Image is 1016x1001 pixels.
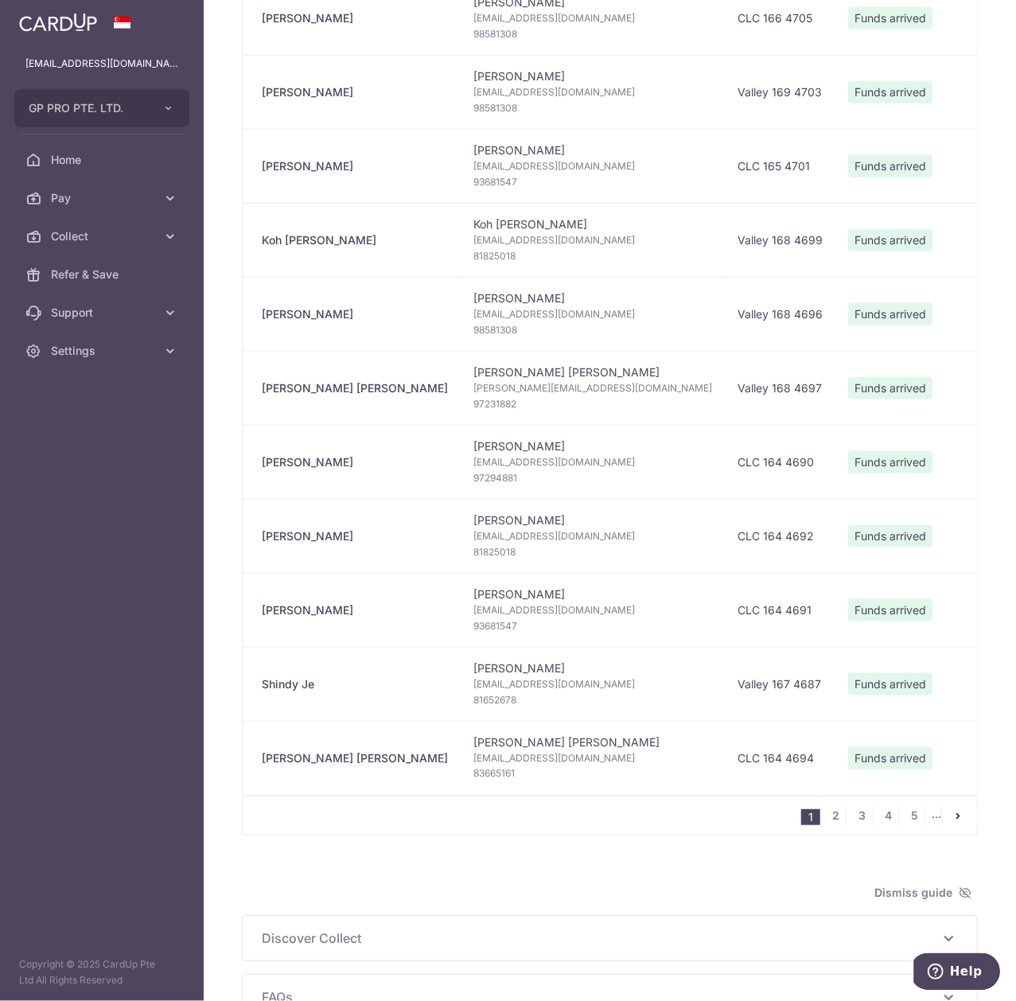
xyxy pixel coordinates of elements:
div: Shindy Je [262,676,448,692]
td: [PERSON_NAME] [461,499,725,573]
span: Pay [51,190,156,206]
span: 98581308 [473,100,712,116]
div: [PERSON_NAME] [262,306,448,322]
div: [PERSON_NAME] [PERSON_NAME] [262,750,448,766]
td: Valley 168 4699 [725,203,835,277]
span: 83665161 [473,766,712,782]
span: Help [36,11,68,25]
span: Funds arrived [848,673,932,695]
span: Funds arrived [848,155,932,177]
span: Home [51,152,156,168]
span: 81652678 [473,692,712,708]
span: Funds arrived [848,229,932,251]
span: Funds arrived [848,599,932,621]
a: 3 [853,806,872,825]
td: Valley 168 4696 [725,277,835,351]
td: [PERSON_NAME] [461,425,725,499]
span: Settings [51,343,156,359]
span: Discover Collect [262,929,939,948]
td: [PERSON_NAME] [461,55,725,129]
a: 2 [827,806,846,825]
img: CardUp [19,13,97,32]
span: [EMAIL_ADDRESS][DOMAIN_NAME] [473,454,712,470]
td: [PERSON_NAME] [PERSON_NAME] [461,721,725,795]
a: 5 [905,806,925,825]
span: Support [51,305,156,321]
td: Koh [PERSON_NAME] [461,203,725,277]
div: [PERSON_NAME] [262,602,448,618]
span: 81825018 [473,544,712,560]
span: Funds arrived [848,81,932,103]
span: 97231882 [473,396,712,412]
span: Funds arrived [848,747,932,769]
a: 4 [879,806,898,825]
span: [EMAIL_ADDRESS][DOMAIN_NAME] [473,676,712,692]
span: Funds arrived [848,525,932,547]
span: 93681547 [473,174,712,190]
span: [EMAIL_ADDRESS][DOMAIN_NAME] [473,232,712,248]
div: [PERSON_NAME] [262,528,448,544]
li: ... [932,806,942,825]
span: Dismiss guide [874,883,971,902]
td: CLC 164 4694 [725,721,835,795]
td: CLC 164 4690 [725,425,835,499]
div: [PERSON_NAME] [262,84,448,100]
p: Discover Collect [262,929,958,948]
nav: pager [801,797,977,835]
li: 1 [801,809,820,825]
span: 97294881 [473,470,712,486]
span: Funds arrived [848,377,932,399]
td: CLC 165 4701 [725,129,835,203]
span: Funds arrived [848,303,932,325]
span: Refer & Save [51,267,156,282]
td: [PERSON_NAME] [461,573,725,647]
td: Valley 167 4687 [725,647,835,721]
div: [PERSON_NAME] [262,158,448,174]
span: [EMAIL_ADDRESS][DOMAIN_NAME] [473,602,712,618]
span: [EMAIL_ADDRESS][DOMAIN_NAME] [473,528,712,544]
td: CLC 164 4692 [725,499,835,573]
span: Collect [51,228,156,244]
span: 98581308 [473,322,712,338]
td: [PERSON_NAME] [461,647,725,721]
td: [PERSON_NAME] [PERSON_NAME] [461,351,725,425]
td: [PERSON_NAME] [461,129,725,203]
div: [PERSON_NAME] [PERSON_NAME] [262,380,448,396]
p: [EMAIL_ADDRESS][DOMAIN_NAME] [25,56,178,72]
span: [EMAIL_ADDRESS][DOMAIN_NAME] [473,84,712,100]
span: [PERSON_NAME][EMAIL_ADDRESS][DOMAIN_NAME] [473,380,712,396]
span: GP PRO PTE. LTD. [29,100,146,116]
span: 81825018 [473,248,712,264]
div: [PERSON_NAME] [262,10,448,26]
span: Funds arrived [848,7,932,29]
iframe: Opens a widget where you can find more information [914,953,1000,993]
span: [EMAIL_ADDRESS][DOMAIN_NAME] [473,750,712,766]
div: Koh [PERSON_NAME] [262,232,448,248]
span: [EMAIL_ADDRESS][DOMAIN_NAME] [473,10,712,26]
span: 93681547 [473,618,712,634]
td: Valley 169 4703 [725,55,835,129]
span: 98581308 [473,26,712,42]
td: Valley 168 4697 [725,351,835,425]
td: [PERSON_NAME] [461,277,725,351]
button: GP PRO PTE. LTD. [14,89,189,127]
div: [PERSON_NAME] [262,454,448,470]
span: [EMAIL_ADDRESS][DOMAIN_NAME] [473,158,712,174]
span: Funds arrived [848,451,932,473]
td: CLC 164 4691 [725,573,835,647]
span: [EMAIL_ADDRESS][DOMAIN_NAME] [473,306,712,322]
